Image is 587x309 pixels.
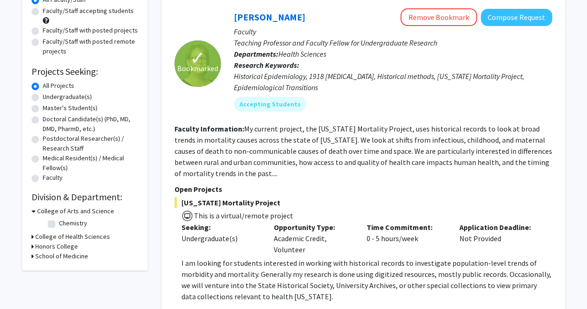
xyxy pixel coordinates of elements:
iframe: Chat [7,267,39,302]
p: I am looking for students interested in working with historical records to investigate population... [181,257,552,302]
b: Faculty Information: [174,124,244,133]
label: Faculty/Staff with posted remote projects [43,37,138,56]
label: Master's Student(s) [43,103,97,113]
label: Faculty [43,173,63,183]
label: Faculty/Staff accepting students [43,6,134,16]
label: Undergraduate(s) [43,92,92,102]
span: ✓ [190,53,206,63]
div: Undergraduate(s) [181,233,260,244]
fg-read-more: My current project, the [US_STATE] Mortality Project, uses historical records to look at broad tr... [174,124,552,178]
div: 0 - 5 hours/week [360,222,452,255]
mat-chip: Accepting Students [234,97,306,112]
label: Postdoctoral Researcher(s) / Research Staff [43,134,138,153]
a: [PERSON_NAME] [234,11,305,23]
h3: Honors College [35,242,78,251]
label: Faculty/Staff with posted projects [43,26,138,35]
p: Open Projects [174,184,552,195]
button: Remove Bookmark [400,8,477,26]
div: Academic Credit, Volunteer [267,222,360,255]
p: Opportunity Type: [274,222,353,233]
h2: Projects Seeking: [32,66,138,77]
label: Medical Resident(s) / Medical Fellow(s) [43,153,138,173]
div: Not Provided [452,222,545,255]
span: This is a virtual/remote project [193,211,293,220]
p: Time Commitment: [367,222,445,233]
span: [US_STATE] Mortality Project [174,197,552,208]
b: Research Keywords: [234,60,299,70]
h2: Division & Department: [32,191,138,203]
h3: College of Health Sciences [35,232,110,242]
p: Seeking: [181,222,260,233]
div: Historical Epidemiology, 1918 [MEDICAL_DATA], Historical methods, [US_STATE] Mortality Project, E... [234,71,552,93]
span: Bookmarked [177,63,218,74]
p: Faculty [234,26,552,37]
h3: School of Medicine [35,251,88,261]
label: Chemistry [59,218,87,228]
b: Departments: [234,49,278,59]
button: Compose Request to Carolyn Orbann [481,9,552,26]
label: All Projects [43,81,74,91]
span: Health Sciences [278,49,326,59]
label: Doctoral Candidate(s) (PhD, MD, DMD, PharmD, etc.) [43,114,138,134]
p: Teaching Professor and Faculty Fellow for Undergraduate Research [234,37,552,48]
p: Application Deadline: [459,222,538,233]
h3: College of Arts and Science [37,206,114,216]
